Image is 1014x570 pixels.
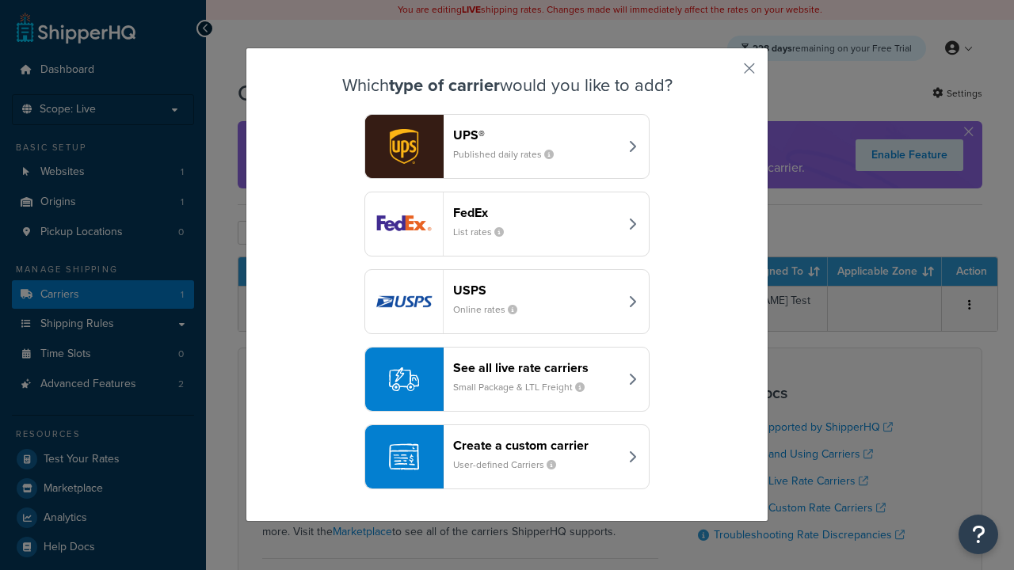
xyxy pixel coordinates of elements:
small: User-defined Carriers [453,458,569,472]
img: usps logo [365,270,443,333]
img: icon-carrier-liverate-becf4550.svg [389,364,419,394]
header: FedEx [453,205,619,220]
small: List rates [453,225,517,239]
small: Small Package & LTL Freight [453,380,597,394]
header: Create a custom carrier [453,438,619,453]
header: UPS® [453,127,619,142]
header: USPS [453,283,619,298]
button: Open Resource Center [959,515,998,554]
button: usps logoUSPSOnline rates [364,269,650,334]
button: ups logoUPS®Published daily rates [364,114,650,179]
strong: type of carrier [389,72,500,98]
small: Published daily rates [453,147,566,161]
h3: Which would you like to add? [286,76,728,95]
button: See all live rate carriersSmall Package & LTL Freight [364,347,650,412]
header: See all live rate carriers [453,360,619,375]
button: fedEx logoFedExList rates [364,192,650,256]
button: Create a custom carrierUser-defined Carriers [364,424,650,489]
small: Online rates [453,302,530,317]
img: fedEx logo [365,192,443,256]
img: icon-carrier-custom-c93b8a24.svg [389,442,419,472]
img: ups logo [365,115,443,178]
